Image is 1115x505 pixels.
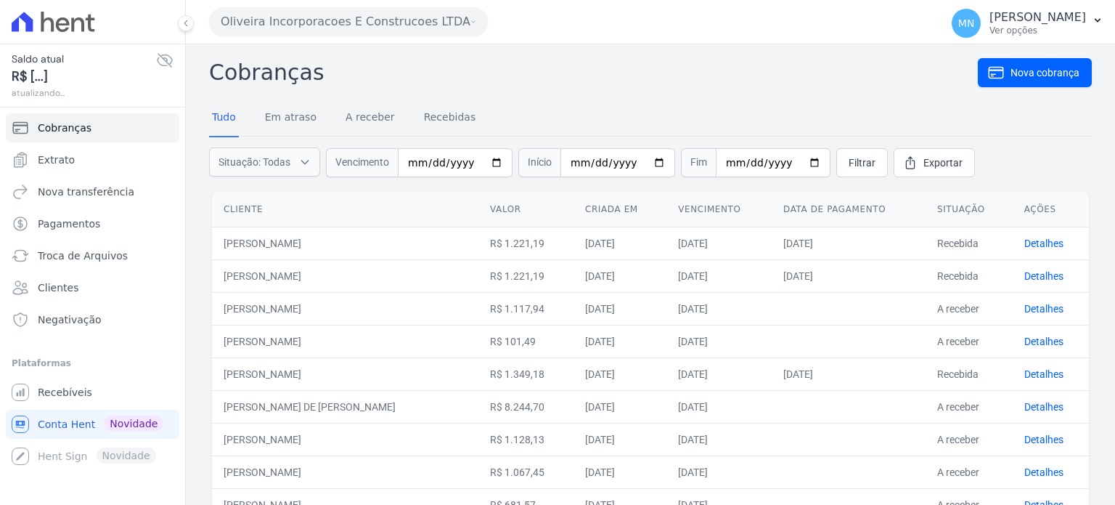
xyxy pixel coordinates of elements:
[573,259,666,292] td: [DATE]
[989,25,1086,36] p: Ver opções
[6,145,179,174] a: Extrato
[478,390,573,423] td: R$ 8.244,70
[6,305,179,334] a: Negativação
[38,312,102,327] span: Negativação
[1024,336,1063,347] a: Detalhes
[38,385,92,400] span: Recebíveis
[940,3,1115,44] button: MN [PERSON_NAME] Ver opções
[478,357,573,390] td: R$ 1.349,18
[926,456,1013,488] td: A receber
[38,249,128,263] span: Troca de Arquivos
[212,192,478,227] th: Cliente
[666,456,772,488] td: [DATE]
[1024,466,1063,478] a: Detalhes
[894,148,975,177] a: Exportar
[262,100,319,137] a: Em atraso
[518,148,560,177] span: Início
[212,357,478,390] td: [PERSON_NAME]
[209,100,239,137] a: Tudo
[6,241,179,270] a: Troca de Arquivos
[38,417,95,432] span: Conta Hent
[958,18,975,28] span: MN
[1010,65,1079,80] span: Nova cobrança
[12,86,156,100] span: atualizando...
[6,209,179,238] a: Pagamentos
[926,259,1013,292] td: Recebida
[343,100,398,137] a: A receber
[978,58,1092,87] a: Nova cobrança
[218,155,290,169] span: Situação: Todas
[666,259,772,292] td: [DATE]
[12,113,173,471] nav: Sidebar
[926,423,1013,456] td: A receber
[38,185,134,199] span: Nova transferência
[104,416,163,432] span: Novidade
[38,217,100,231] span: Pagamentos
[1024,270,1063,282] a: Detalhes
[926,357,1013,390] td: Recebida
[212,390,478,423] td: [PERSON_NAME] DE [PERSON_NAME]
[12,52,156,67] span: Saldo atual
[478,423,573,456] td: R$ 1.128,13
[849,155,875,170] span: Filtrar
[212,423,478,456] td: [PERSON_NAME]
[573,227,666,259] td: [DATE]
[326,148,398,177] span: Vencimento
[6,410,179,439] a: Conta Hent Novidade
[666,423,772,456] td: [DATE]
[212,259,478,292] td: [PERSON_NAME]
[772,259,926,292] td: [DATE]
[1024,401,1063,413] a: Detalhes
[12,355,173,372] div: Plataformas
[836,148,888,177] a: Filtrar
[923,155,963,170] span: Exportar
[478,192,573,227] th: Valor
[573,390,666,423] td: [DATE]
[38,153,75,167] span: Extrato
[478,325,573,357] td: R$ 101,49
[6,378,179,407] a: Recebíveis
[478,292,573,325] td: R$ 1.117,94
[1024,368,1063,380] a: Detalhes
[573,192,666,227] th: Criada em
[666,227,772,259] td: [DATE]
[209,7,488,36] button: Oliveira Incorporacoes E Construcoes LTDA
[38,121,91,135] span: Cobranças
[926,227,1013,259] td: Recebida
[478,259,573,292] td: R$ 1.221,19
[772,227,926,259] td: [DATE]
[6,177,179,206] a: Nova transferência
[12,67,156,86] span: R$ [...]
[1013,192,1089,227] th: Ações
[666,357,772,390] td: [DATE]
[1024,238,1063,249] a: Detalhes
[209,56,978,89] h2: Cobranças
[666,390,772,423] td: [DATE]
[573,456,666,488] td: [DATE]
[212,292,478,325] td: [PERSON_NAME]
[1024,434,1063,445] a: Detalhes
[478,456,573,488] td: R$ 1.067,45
[478,227,573,259] td: R$ 1.221,19
[666,292,772,325] td: [DATE]
[573,292,666,325] td: [DATE]
[926,192,1013,227] th: Situação
[573,325,666,357] td: [DATE]
[681,148,716,177] span: Fim
[1024,303,1063,315] a: Detalhes
[926,390,1013,423] td: A receber
[38,280,78,295] span: Clientes
[926,292,1013,325] td: A receber
[666,192,772,227] th: Vencimento
[6,273,179,302] a: Clientes
[573,423,666,456] td: [DATE]
[212,456,478,488] td: [PERSON_NAME]
[212,227,478,259] td: [PERSON_NAME]
[772,357,926,390] td: [DATE]
[573,357,666,390] td: [DATE]
[989,10,1086,25] p: [PERSON_NAME]
[772,192,926,227] th: Data de pagamento
[6,113,179,142] a: Cobranças
[666,325,772,357] td: [DATE]
[209,148,320,177] button: Situação: Todas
